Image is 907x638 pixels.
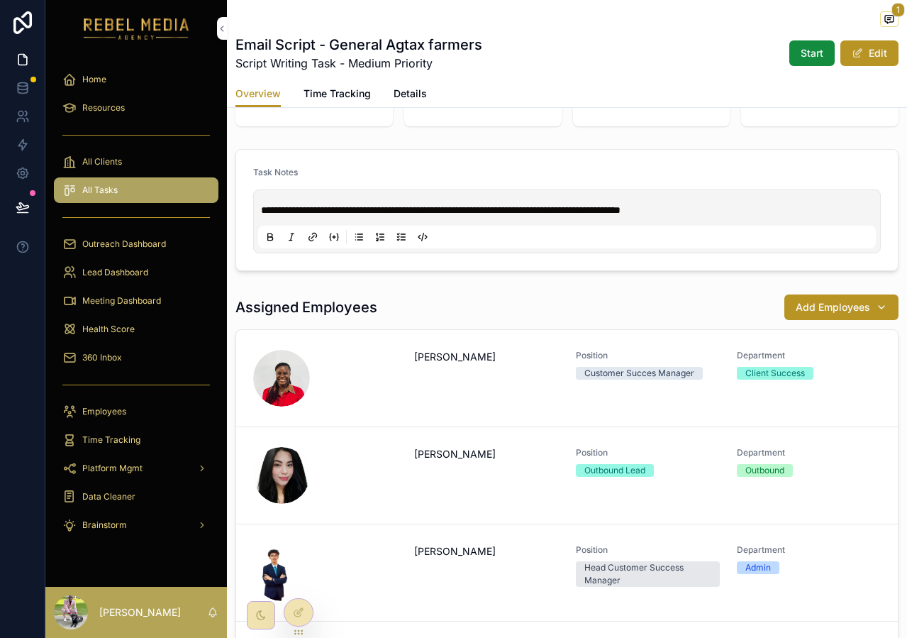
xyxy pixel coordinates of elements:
span: 1 [891,3,905,17]
span: Position [576,350,720,361]
div: scrollable content [45,57,227,556]
span: Position [576,447,720,458]
a: Details [394,81,427,109]
span: Data Cleaner [82,491,135,502]
a: All Tasks [54,177,218,203]
a: Outreach Dashboard [54,231,218,257]
span: Meeting Dashboard [82,295,161,307]
button: Edit [840,40,898,66]
span: Task Notes [253,167,298,177]
div: Client Success [745,367,805,380]
span: Department [737,544,881,556]
a: [PERSON_NAME]PositionOutbound LeadDepartmentOutbound [236,427,898,524]
h1: Email Script - General Agtax farmers [235,35,482,55]
a: Brainstorm [54,512,218,538]
span: Outreach Dashboard [82,238,166,250]
span: Overview [235,87,281,101]
a: All Clients [54,149,218,175]
a: Lead Dashboard [54,260,218,285]
div: Head Customer Success Manager [584,561,711,587]
p: [PERSON_NAME] [99,605,181,620]
div: Outbound Lead [584,464,645,477]
a: Health Score [54,317,218,342]
span: Resources [82,102,125,114]
span: Platform Mgmt [82,463,143,474]
span: Employees [82,406,126,417]
span: Department [737,447,881,458]
a: Data Cleaner [54,484,218,510]
span: Time Tracking [304,87,371,101]
span: Start [801,46,823,60]
span: [PERSON_NAME] [414,447,496,461]
a: Time Tracking [304,81,371,109]
button: 1 [880,11,898,29]
a: Overview [235,81,281,108]
a: Home [54,67,218,92]
span: All Tasks [82,185,118,196]
span: [PERSON_NAME] [414,544,496,559]
span: Brainstorm [82,519,127,531]
a: Meeting Dashboard [54,288,218,314]
a: [PERSON_NAME]PositionCustomer Succes ManagerDepartmentClient Success [236,330,898,427]
a: 360 Inbox [54,345,218,370]
div: Outbound [745,464,784,477]
span: Department [737,350,881,361]
span: Position [576,544,720,556]
span: 360 Inbox [82,352,122,363]
span: All Clients [82,156,122,167]
a: [PERSON_NAME]PositionHead Customer Success ManagerDepartmentAdmin [236,524,898,622]
span: Script Writing Task - Medium Priority [235,55,482,72]
button: Start [789,40,835,66]
button: Add Employees [784,295,898,320]
span: Lead Dashboard [82,267,148,278]
a: Platform Mgmt [54,456,218,481]
h1: Assigned Employees [235,297,377,317]
a: Employees [54,399,218,424]
span: Time Tracking [82,434,140,446]
span: [PERSON_NAME] [414,350,496,364]
span: Details [394,87,427,101]
div: Admin [745,561,771,574]
div: Customer Succes Manager [584,367,694,380]
span: Home [82,74,106,85]
span: Health Score [82,324,135,335]
img: App logo [84,17,189,40]
span: Add Employees [796,300,870,314]
a: Time Tracking [54,427,218,453]
a: Resources [54,95,218,121]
